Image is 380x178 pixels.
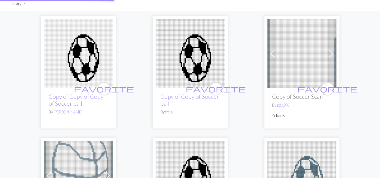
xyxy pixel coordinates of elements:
[53,110,82,114] a: [PERSON_NAME]
[186,84,246,93] span: favorite
[321,82,334,95] button: favourite
[156,50,225,56] a: Soccer ball
[165,110,173,114] a: freja
[10,1,21,7] li: Library
[97,82,111,95] button: favourite
[297,83,357,95] i: favourite
[49,109,108,115] p: By
[74,83,134,95] i: favourite
[272,102,332,108] p: By
[186,83,246,95] i: favourite
[160,93,219,107] a: Copy of Copy of Soccer ball
[156,172,225,178] a: Soccer ball
[44,50,113,56] a: Soccer ball
[277,103,289,107] a: pds290
[209,82,222,95] button: favourite
[44,19,113,88] img: Soccer ball
[160,109,220,115] p: By
[44,172,113,178] a: Soccer Scarf
[267,50,336,56] a: Soccer Scarf
[272,93,332,100] h2: Copy of Soccer Scarf
[49,93,103,107] a: Copy of Copy of Copy of Soccer ball
[156,19,225,88] img: Soccer ball
[272,113,332,119] p: 4 charts
[267,172,336,178] a: Soccer ball
[267,19,336,88] img: Soccer Scarf
[74,84,134,93] span: favorite
[297,84,357,93] span: favorite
